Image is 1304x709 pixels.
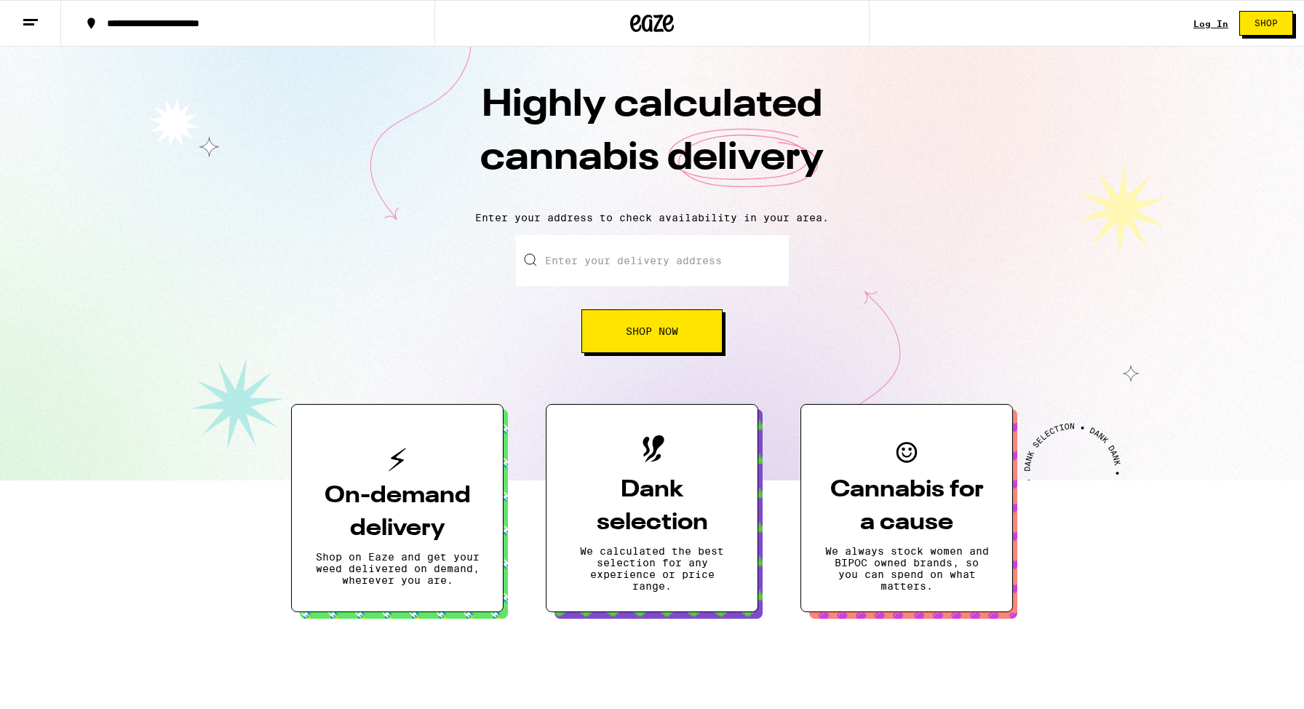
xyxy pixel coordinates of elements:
[626,326,678,336] span: Shop Now
[581,309,723,353] button: Shop Now
[397,79,907,200] h1: Highly calculated cannabis delivery
[315,551,480,586] p: Shop on Eaze and get your weed delivered on demand, wherever you are.
[1193,19,1228,28] a: Log In
[1239,11,1293,36] button: Shop
[570,545,734,592] p: We calculated the best selection for any experience or price range.
[1255,19,1278,28] span: Shop
[1228,11,1304,36] a: Shop
[291,404,504,612] button: On-demand deliveryShop on Eaze and get your weed delivered on demand, wherever you are.
[800,404,1013,612] button: Cannabis for a causeWe always stock women and BIPOC owned brands, so you can spend on what matters.
[15,212,1289,223] p: Enter your address to check availability in your area.
[824,545,989,592] p: We always stock women and BIPOC owned brands, so you can spend on what matters.
[824,474,989,539] h3: Cannabis for a cause
[570,474,734,539] h3: Dank selection
[546,404,758,612] button: Dank selectionWe calculated the best selection for any experience or price range.
[315,480,480,545] h3: On-demand delivery
[516,235,789,286] input: Enter your delivery address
